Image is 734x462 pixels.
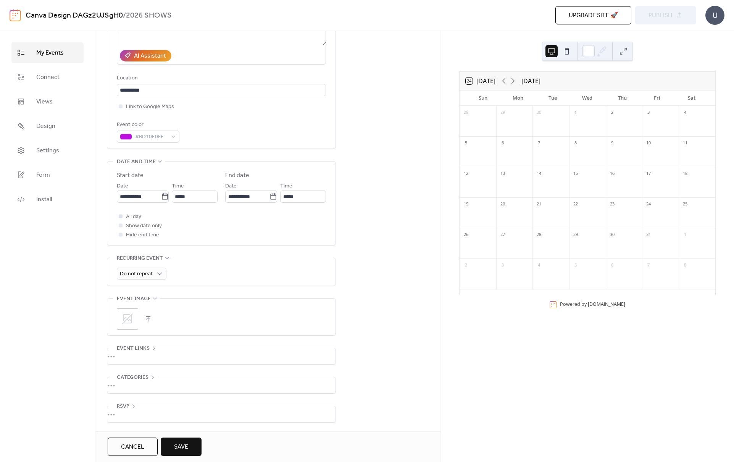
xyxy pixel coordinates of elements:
[569,11,618,20] span: Upgrade site 🚀
[681,108,689,117] div: 4
[117,344,150,353] span: Event links
[462,261,470,270] div: 2
[498,200,507,208] div: 20
[644,231,653,239] div: 31
[571,170,580,178] div: 15
[674,90,709,106] div: Sat
[571,261,580,270] div: 5
[535,90,570,106] div: Tue
[608,170,616,178] div: 16
[535,200,543,208] div: 21
[571,139,580,147] div: 8
[608,108,616,117] div: 2
[608,139,616,147] div: 9
[571,108,580,117] div: 1
[280,182,292,191] span: Time
[36,97,53,107] span: Views
[605,90,639,106] div: Thu
[174,443,188,452] span: Save
[36,73,60,82] span: Connect
[535,139,543,147] div: 7
[681,170,689,178] div: 18
[11,165,84,185] a: Form
[11,67,84,87] a: Connect
[521,76,540,86] div: [DATE]
[126,212,141,221] span: All day
[120,269,153,279] span: Do not repeat
[681,261,689,270] div: 8
[11,189,84,210] a: Install
[535,170,543,178] div: 14
[225,171,249,180] div: End date
[123,8,126,23] b: /
[498,231,507,239] div: 27
[498,261,507,270] div: 3
[681,200,689,208] div: 25
[498,170,507,178] div: 13
[36,195,52,204] span: Install
[644,108,653,117] div: 3
[462,200,470,208] div: 19
[117,294,151,304] span: Event image
[135,132,167,142] span: #BD10E0FF
[117,120,178,129] div: Event color
[120,50,171,61] button: AI Assistant
[11,91,84,112] a: Views
[555,6,631,24] button: Upgrade site 🚀
[126,221,162,231] span: Show date only
[462,170,470,178] div: 12
[36,122,55,131] span: Design
[121,443,144,452] span: Cancel
[681,139,689,147] div: 11
[462,139,470,147] div: 5
[117,373,148,382] span: Categories
[462,231,470,239] div: 26
[117,402,129,411] span: RSVP
[117,157,156,166] span: Date and time
[11,116,84,136] a: Design
[498,108,507,117] div: 29
[570,90,605,106] div: Wed
[705,6,724,25] div: U
[535,108,543,117] div: 30
[535,231,543,239] div: 28
[644,139,653,147] div: 10
[463,76,498,86] button: 24[DATE]
[10,9,21,21] img: logo
[498,139,507,147] div: 6
[681,231,689,239] div: 1
[535,261,543,270] div: 4
[462,108,470,117] div: 28
[640,90,674,106] div: Fri
[644,200,653,208] div: 24
[11,140,84,161] a: Settings
[11,42,84,63] a: My Events
[644,261,653,270] div: 7
[107,348,336,364] div: •••
[117,74,324,83] div: Location
[608,200,616,208] div: 23
[588,301,625,307] a: [DOMAIN_NAME]
[108,438,158,456] button: Cancel
[161,438,202,456] button: Save
[225,182,237,191] span: Date
[117,308,138,330] div: ;
[571,200,580,208] div: 22
[36,146,59,155] span: Settings
[36,48,64,58] span: My Events
[107,377,336,393] div: •••
[608,261,616,270] div: 6
[644,170,653,178] div: 17
[500,90,535,106] div: Mon
[571,231,580,239] div: 29
[134,52,166,61] div: AI Assistant
[560,301,625,307] div: Powered by
[107,406,336,422] div: •••
[608,231,616,239] div: 30
[466,90,500,106] div: Sun
[126,8,172,23] b: 2026 SHOWS
[117,254,163,263] span: Recurring event
[26,8,123,23] a: Canva Design DAGz2UJSgH0
[117,171,144,180] div: Start date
